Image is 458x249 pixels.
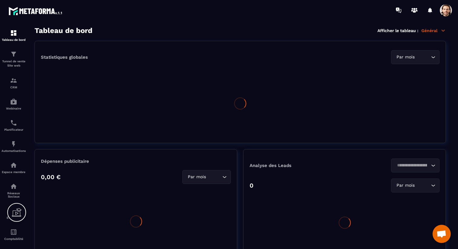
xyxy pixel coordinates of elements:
[2,157,26,178] a: automationsautomationsEspace membre
[10,119,17,126] img: scheduler
[2,136,26,157] a: automationsautomationsAutomatisations
[10,162,17,169] img: automations
[2,107,26,110] p: Webinaire
[10,228,17,236] img: accountant
[2,72,26,93] a: formationformationCRM
[377,28,418,33] p: Afficher le tableau :
[395,182,416,189] span: Par mois
[2,46,26,72] a: formationformationTunnel de vente Site web
[416,54,430,61] input: Search for option
[2,93,26,115] a: automationsautomationsWebinaire
[2,25,26,46] a: formationformationTableau de bord
[2,128,26,131] p: Planificateur
[35,26,92,35] h3: Tableau de bord
[391,159,440,172] div: Search for option
[421,28,446,33] p: Général
[10,77,17,84] img: formation
[41,173,61,181] p: 0,00 €
[2,170,26,174] p: Espace membre
[186,174,207,180] span: Par mois
[2,115,26,136] a: schedulerschedulerPlanificateur
[41,159,231,164] p: Dépenses publicitaire
[395,162,430,169] input: Search for option
[41,54,88,60] p: Statistiques globales
[395,54,416,61] span: Par mois
[10,140,17,148] img: automations
[2,38,26,41] p: Tableau de bord
[10,98,17,105] img: automations
[416,182,430,189] input: Search for option
[2,237,26,241] p: Comptabilité
[391,50,440,64] div: Search for option
[10,29,17,37] img: formation
[207,174,221,180] input: Search for option
[2,224,26,245] a: accountantaccountantComptabilité
[2,86,26,89] p: CRM
[2,203,26,224] a: emailemailE-mailing
[250,182,254,189] p: 0
[10,51,17,58] img: formation
[2,178,26,203] a: social-networksocial-networkRéseaux Sociaux
[182,170,231,184] div: Search for option
[391,179,440,192] div: Search for option
[433,225,451,243] div: Ouvrir le chat
[8,5,63,16] img: logo
[250,163,345,168] p: Analyse des Leads
[10,183,17,190] img: social-network
[2,192,26,198] p: Réseaux Sociaux
[2,149,26,152] p: Automatisations
[2,59,26,68] p: Tunnel de vente Site web
[2,216,26,219] p: E-mailing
